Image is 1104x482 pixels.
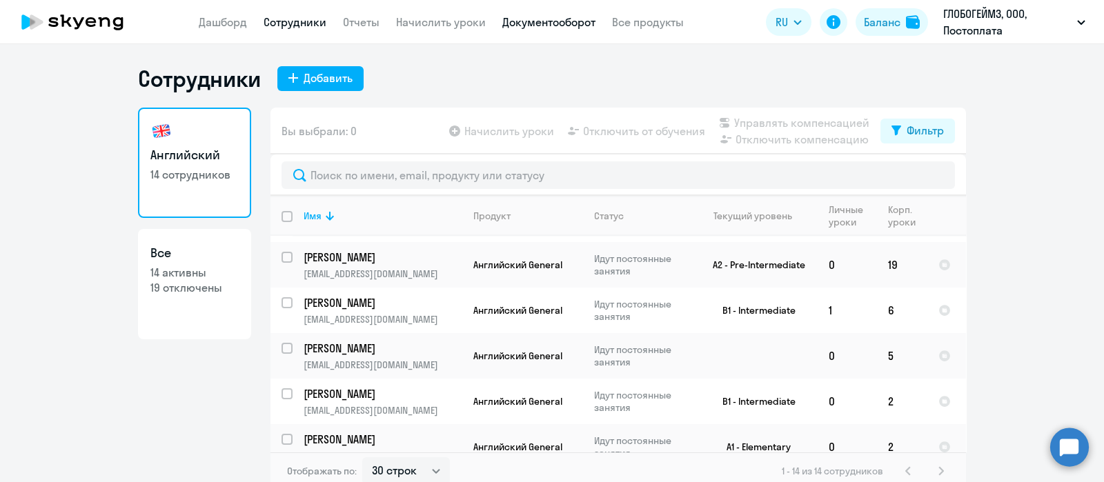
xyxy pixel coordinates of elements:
p: Идут постоянные занятия [594,343,689,368]
img: english [150,120,172,142]
button: Добавить [277,66,364,91]
div: Добавить [304,70,353,86]
span: Английский General [473,441,562,453]
div: Статус [594,210,624,222]
p: [EMAIL_ADDRESS][DOMAIN_NAME] [304,404,462,416]
p: [EMAIL_ADDRESS][DOMAIN_NAME] [304,450,462,462]
a: [PERSON_NAME] [304,295,462,310]
p: [PERSON_NAME] [304,295,460,310]
td: B1 - Intermediate [689,288,818,333]
td: B1 - Intermediate [689,379,818,424]
td: 2 [877,379,927,424]
div: Статус [594,210,689,222]
td: 5 [877,333,927,379]
a: Сотрудники [264,15,326,29]
a: Все продукты [612,15,684,29]
td: 1 [818,288,877,333]
td: 0 [818,333,877,379]
div: Корп. уроки [888,203,927,228]
a: [PERSON_NAME] [304,250,462,265]
input: Поиск по имени, email, продукту или статусу [282,161,955,189]
div: Баланс [864,14,900,30]
h1: Сотрудники [138,65,261,92]
span: Английский General [473,395,562,408]
button: Балансbalance [856,8,928,36]
h3: Английский [150,146,239,164]
a: Все14 активны19 отключены [138,229,251,339]
a: [PERSON_NAME] [304,432,462,447]
p: 14 сотрудников [150,167,239,182]
span: RU [776,14,788,30]
h3: Все [150,244,239,262]
span: Английский General [473,350,562,362]
a: Документооборот [502,15,595,29]
span: Английский General [473,259,562,271]
span: Отображать по: [287,465,357,477]
div: Текущий уровень [713,210,792,222]
p: [PERSON_NAME] [304,432,460,447]
p: Идут постоянные занятия [594,389,689,414]
span: Английский General [473,304,562,317]
div: Личные уроки [829,203,867,228]
p: 19 отключены [150,280,239,295]
p: 14 активны [150,265,239,280]
p: [EMAIL_ADDRESS][DOMAIN_NAME] [304,359,462,371]
a: Английский14 сотрудников [138,108,251,218]
td: A1 - Elementary [689,424,818,470]
p: [PERSON_NAME] [304,250,460,265]
div: Текущий уровень [700,210,817,222]
img: balance [906,15,920,29]
div: Имя [304,210,462,222]
p: [PERSON_NAME] [304,386,460,401]
div: Фильтр [907,122,944,139]
td: 0 [818,242,877,288]
p: Идут постоянные занятия [594,252,689,277]
p: [EMAIL_ADDRESS][DOMAIN_NAME] [304,268,462,280]
p: [EMAIL_ADDRESS][DOMAIN_NAME] [304,313,462,325]
p: ГЛОБОГЕЙМЗ, ООО, Постоплата [943,6,1072,39]
td: 6 [877,288,927,333]
span: 1 - 14 из 14 сотрудников [782,465,883,477]
a: [PERSON_NAME] [304,386,462,401]
td: 0 [818,424,877,470]
div: Продукт [473,210,511,222]
p: Идут постоянные занятия [594,434,689,459]
button: ГЛОБОГЕЙМЗ, ООО, Постоплата [936,6,1092,39]
td: 2 [877,424,927,470]
a: Отчеты [343,15,379,29]
a: [PERSON_NAME] [304,341,462,356]
button: Фильтр [880,119,955,143]
div: Продукт [473,210,582,222]
div: Корп. уроки [888,203,918,228]
td: 0 [818,379,877,424]
p: [PERSON_NAME] [304,341,460,356]
div: Имя [304,210,322,222]
div: Личные уроки [829,203,876,228]
td: A2 - Pre-Intermediate [689,242,818,288]
a: Начислить уроки [396,15,486,29]
button: RU [766,8,811,36]
td: 19 [877,242,927,288]
span: Вы выбрали: 0 [282,123,357,139]
a: Дашборд [199,15,247,29]
p: Идут постоянные занятия [594,298,689,323]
